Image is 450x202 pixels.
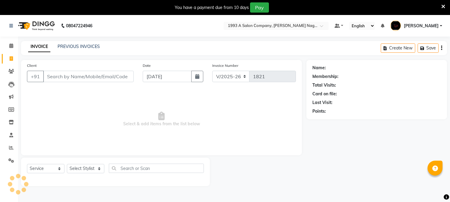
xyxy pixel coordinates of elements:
[312,73,338,80] div: Membership:
[27,71,44,82] button: +91
[109,164,204,173] input: Search or Scan
[312,100,332,106] div: Last Visit:
[212,63,238,68] label: Invoice Number
[390,20,401,31] img: Reema
[312,91,337,97] div: Card on file:
[425,178,444,196] iframe: chat widget
[15,17,56,34] img: logo
[143,63,151,68] label: Date
[66,17,92,34] b: 08047224946
[27,89,296,149] span: Select & add items from the list below
[312,108,326,114] div: Points:
[404,23,439,29] span: [PERSON_NAME]
[58,44,100,49] a: PREVIOUS INVOICES
[27,63,37,68] label: Client
[28,41,50,52] a: INVOICE
[312,82,336,88] div: Total Visits:
[312,65,326,71] div: Name:
[43,71,134,82] input: Search by Name/Mobile/Email/Code
[250,2,269,13] button: Pay
[175,4,249,11] div: You have a payment due from 10 days
[418,43,439,53] button: Save
[381,43,415,53] button: Create New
